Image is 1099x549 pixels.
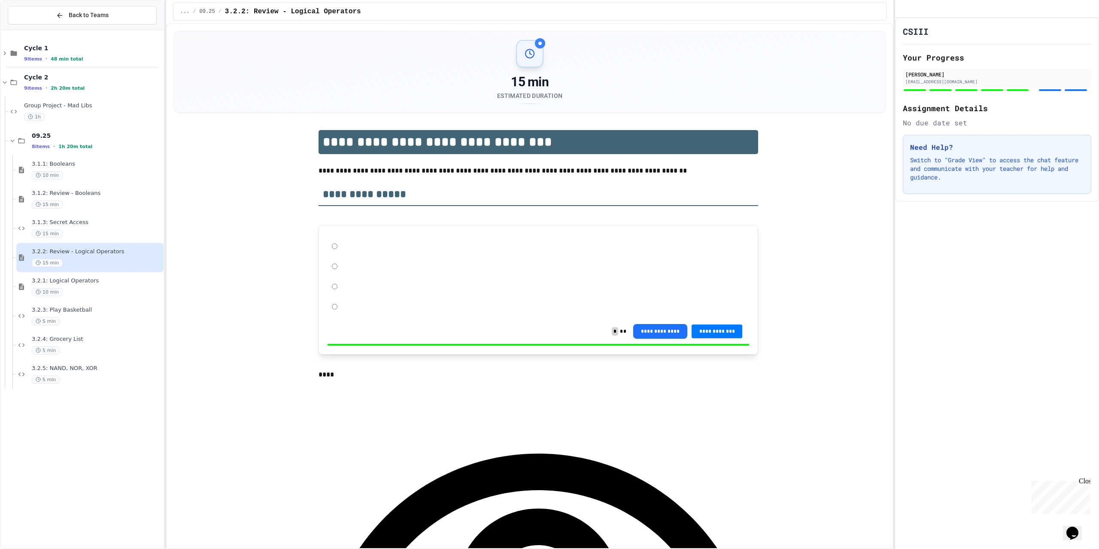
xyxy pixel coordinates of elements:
[24,85,42,91] span: 9 items
[903,118,1091,128] div: No due date set
[32,248,162,255] span: 3.2.2: Review - Logical Operators
[910,142,1084,152] h3: Need Help?
[1063,515,1090,540] iframe: chat widget
[32,277,162,285] span: 3.2.1: Logical Operators
[910,156,1084,182] p: Switch to "Grade View" to access the chat feature and communicate with your teacher for help and ...
[32,190,162,197] span: 3.1.2: Review - Booleans
[497,91,562,100] div: Estimated Duration
[32,230,63,238] span: 15 min
[32,171,63,179] span: 10 min
[903,25,929,37] h1: CSIII
[32,288,63,296] span: 10 min
[8,6,157,24] button: Back to Teams
[32,200,63,209] span: 15 min
[903,102,1091,114] h2: Assignment Details
[180,8,190,15] span: ...
[32,219,162,226] span: 3.1.3: Secret Access
[200,8,215,15] span: 09.25
[24,113,45,121] span: 1h
[58,144,92,149] span: 1h 20m total
[46,85,47,91] span: •
[32,365,162,372] span: 3.2.5: NAND, NOR, XOR
[53,143,55,150] span: •
[24,102,162,109] span: Group Project - Mad Libs
[32,376,60,384] span: 5 min
[32,144,50,149] span: 8 items
[225,6,361,17] span: 3.2.2: Review - Logical Operators
[51,85,85,91] span: 2h 20m total
[32,346,60,355] span: 5 min
[32,132,162,140] span: 09.25
[1028,477,1090,514] iframe: chat widget
[32,306,162,314] span: 3.2.3: Play Basketball
[46,55,47,62] span: •
[193,8,196,15] span: /
[24,56,42,62] span: 9 items
[51,56,83,62] span: 48 min total
[32,336,162,343] span: 3.2.4: Grocery List
[497,74,562,90] div: 15 min
[69,11,109,20] span: Back to Teams
[32,259,63,267] span: 15 min
[24,44,162,52] span: Cycle 1
[219,8,222,15] span: /
[32,161,162,168] span: 3.1.1: Booleans
[3,3,59,55] div: Chat with us now!Close
[905,70,1089,78] div: [PERSON_NAME]
[903,52,1091,64] h2: Your Progress
[32,317,60,325] span: 5 min
[24,73,162,81] span: Cycle 2
[905,79,1089,85] div: [EMAIL_ADDRESS][DOMAIN_NAME]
